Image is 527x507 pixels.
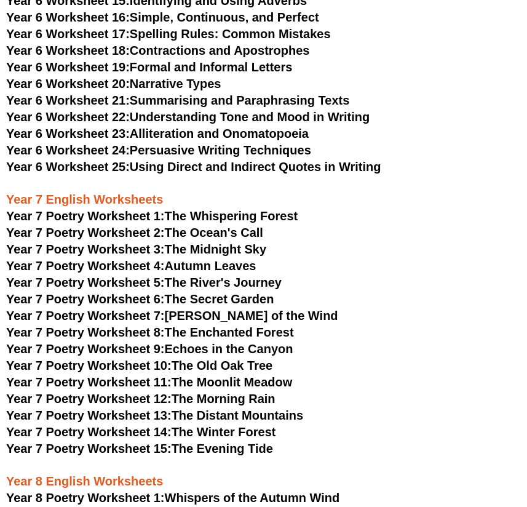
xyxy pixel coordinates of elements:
span: Year 6 Worksheet 22: [6,110,130,124]
span: Year 6 Worksheet 23: [6,127,130,140]
a: Year 7 Poetry Worksheet 13:The Distant Mountains [6,409,303,422]
a: Year 6 Worksheet 18:Contractions and Apostrophes [6,44,309,57]
a: Year 6 Worksheet 19:Formal and Informal Letters [6,60,292,74]
a: Year 7 Poetry Worksheet 7:[PERSON_NAME] of the Wind [6,309,338,322]
span: Year 7 Poetry Worksheet 3: [6,242,165,256]
span: Year 7 Poetry Worksheet 6: [6,292,165,306]
span: Year 6 Worksheet 21: [6,94,130,107]
span: Year 6 Worksheet 20: [6,77,130,90]
a: Year 7 Poetry Worksheet 5:The River's Journey [6,276,282,289]
a: Year 7 Poetry Worksheet 2:The Ocean's Call [6,226,263,239]
span: Year 7 Poetry Worksheet 7: [6,309,165,322]
a: Year 7 Poetry Worksheet 10:The Old Oak Tree [6,359,272,372]
a: Year 7 Poetry Worksheet 14:The Winter Forest [6,425,276,439]
a: Year 7 Poetry Worksheet 3:The Midnight Sky [6,242,266,256]
span: Year 7 Poetry Worksheet 15: [6,442,172,455]
span: Year 8 Poetry Worksheet 1: [6,491,165,505]
a: Year 8 Poetry Worksheet 1:Whispers of the Autumn Wind [6,491,339,505]
span: Year 6 Worksheet 25: [6,160,130,174]
h3: Year 8 English Worksheets [6,457,521,489]
span: Year 7 Poetry Worksheet 11: [6,375,172,389]
span: Year 7 Poetry Worksheet 12: [6,392,172,405]
span: Year 7 Poetry Worksheet 1: [6,209,165,223]
a: Year 7 Poetry Worksheet 1:The Whispering Forest [6,209,298,223]
a: Year 6 Worksheet 20:Narrative Types [6,77,221,90]
a: Year 6 Worksheet 23:Alliteration and Onomatopoeia [6,127,309,140]
span: Year 7 Poetry Worksheet 8: [6,325,165,339]
a: Year 7 Poetry Worksheet 12:The Morning Rain [6,392,275,405]
span: Year 7 Poetry Worksheet 14: [6,425,172,439]
span: Year 6 Worksheet 19: [6,60,130,74]
span: Year 6 Worksheet 18: [6,44,130,57]
span: Year 7 Poetry Worksheet 2: [6,226,165,239]
span: Year 6 Worksheet 16: [6,10,130,24]
a: Year 7 Poetry Worksheet 8:The Enchanted Forest [6,325,294,339]
a: Year 6 Worksheet 16:Simple, Continuous, and Perfect [6,10,319,24]
h3: Year 7 English Worksheets [6,175,521,207]
a: Year 6 Worksheet 22:Understanding Tone and Mood in Writing [6,110,370,124]
span: Year 7 Poetry Worksheet 13: [6,409,172,422]
a: Year 6 Worksheet 21:Summarising and Paraphrasing Texts [6,94,349,107]
a: Year 7 Poetry Worksheet 11:The Moonlit Meadow [6,375,292,389]
a: Year 6 Worksheet 24:Persuasive Writing Techniques [6,143,311,157]
span: Year 7 Poetry Worksheet 10: [6,359,172,372]
a: Year 7 Poetry Worksheet 6:The Secret Garden [6,292,274,306]
a: Year 7 Poetry Worksheet 4:Autumn Leaves [6,259,256,273]
a: Year 6 Worksheet 25:Using Direct and Indirect Quotes in Writing [6,160,381,174]
a: Year 7 Poetry Worksheet 15:The Evening Tide [6,442,273,455]
a: Year 7 Poetry Worksheet 9:Echoes in the Canyon [6,342,293,356]
span: Year 7 Poetry Worksheet 9: [6,342,165,356]
a: Year 6 Worksheet 17:Spelling Rules: Common Mistakes [6,27,331,41]
iframe: Chat Widget [322,368,527,507]
span: Year 6 Worksheet 24: [6,143,130,157]
span: Year 6 Worksheet 17: [6,27,130,41]
span: Year 7 Poetry Worksheet 4: [6,259,165,273]
span: Year 7 Poetry Worksheet 5: [6,276,165,289]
